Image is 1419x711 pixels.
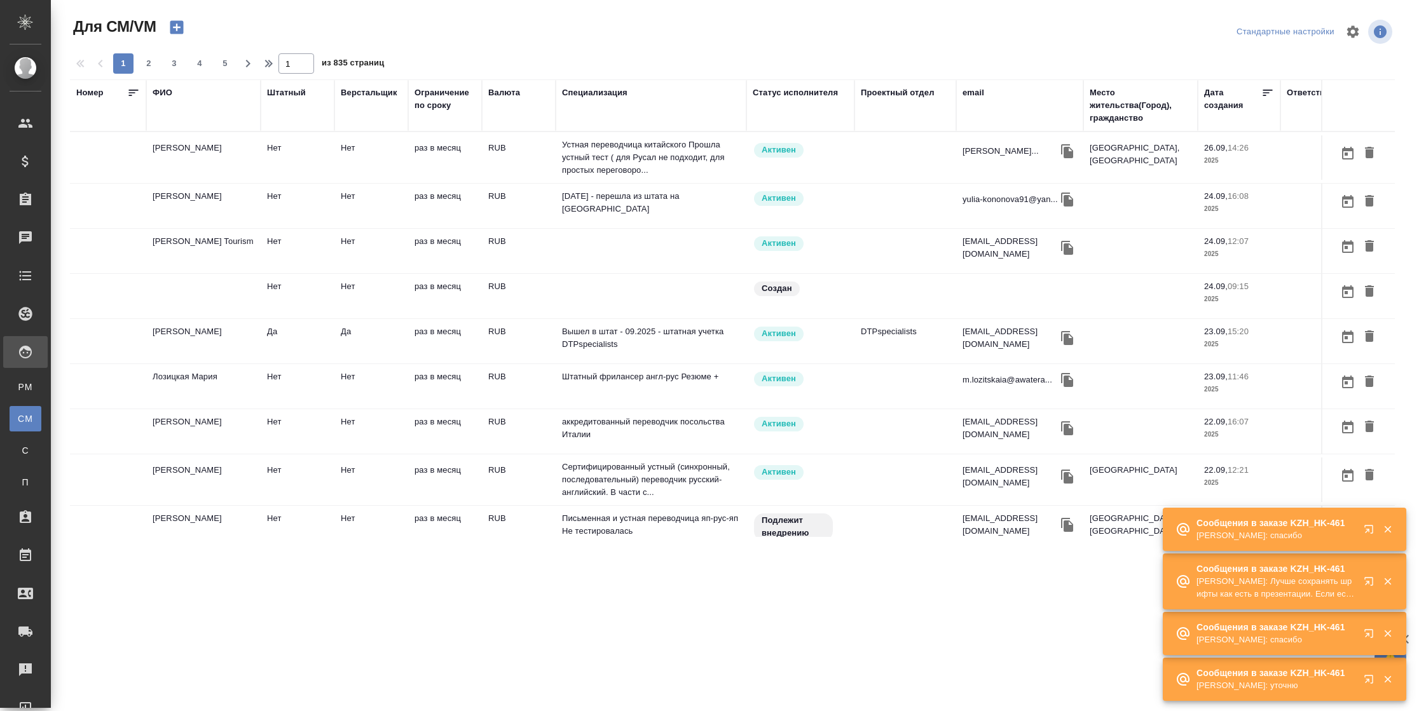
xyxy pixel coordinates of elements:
p: Письменная и устная переводчица яп-рус-яп Не тестировалась [562,512,740,538]
p: 16:08 [1228,191,1249,201]
div: Место жительства(Город), гражданство [1090,86,1191,125]
button: Закрыть [1374,576,1401,587]
p: 2025 [1204,383,1274,396]
button: Закрыть [1374,674,1401,685]
span: 4 [189,57,210,70]
p: [EMAIL_ADDRESS][DOMAIN_NAME] [963,235,1058,261]
button: Открыть календарь загрузки [1337,464,1359,487]
button: Скопировать [1058,190,1077,209]
td: Нет [334,229,408,273]
td: раз в месяц [408,364,482,409]
p: Вышел в штат - 09.2025 - штатная учетка DTPspecialists [562,325,740,351]
p: Активен [762,417,796,430]
span: 2 [139,57,159,70]
p: m.lozitskaia@awatera... [963,374,1052,386]
td: Нет [261,274,334,318]
p: Активен [762,372,796,385]
td: [PERSON_NAME] Tourism [146,229,261,273]
p: Сертифицированный устный (синхронный, последовательный) переводчик русский-английский. В части с... [562,461,740,499]
button: 3 [164,53,184,74]
a: С [10,438,41,463]
a: PM [10,374,41,400]
button: Открыть в новой вкладке [1356,517,1387,547]
td: RUB [482,409,556,454]
td: [PERSON_NAME] [146,506,261,550]
div: Ограничение по сроку [415,86,476,112]
button: Удалить [1359,142,1380,165]
p: Активен [762,192,796,205]
span: CM [16,412,35,425]
td: RUB [482,364,556,409]
button: Открыть календарь загрузки [1337,280,1359,304]
td: RUB [482,506,556,550]
div: email [963,86,984,99]
div: Дата создания [1204,86,1261,112]
button: Открыть календарь загрузки [1337,235,1359,259]
td: Нет [261,229,334,273]
a: П [10,470,41,495]
div: Рядовой исполнитель: назначай с учетом рейтинга [753,235,848,252]
div: Валюта [488,86,520,99]
button: Скопировать [1058,238,1077,257]
td: Нет [261,409,334,454]
div: Свежая кровь: на первые 3 заказа по тематике ставь редактора и фиксируй оценки [753,512,848,542]
td: Нет [261,506,334,550]
td: раз в месяц [408,409,482,454]
td: RUB [482,274,556,318]
p: 24.09, [1204,236,1228,246]
td: Нет [334,409,408,454]
p: [PERSON_NAME]: спасибо [1196,633,1355,646]
p: 2025 [1204,248,1274,261]
div: Статус исполнителя [753,86,838,99]
td: Нет [334,506,408,550]
p: 2025 [1204,338,1274,351]
button: Открыть в новой вкладке [1356,667,1387,697]
p: 2025 [1204,428,1274,441]
button: Открыть в новой вкладке [1356,621,1387,651]
p: 15:20 [1228,327,1249,336]
td: раз в месяц [408,135,482,180]
p: 11:46 [1228,372,1249,381]
button: Удалить [1359,190,1380,213]
div: ФИО [153,86,172,99]
td: [PERSON_NAME] [146,457,261,502]
span: Посмотреть информацию [1368,20,1395,44]
p: 16:07 [1228,417,1249,426]
button: 5 [215,53,235,74]
button: Открыть календарь загрузки [1337,142,1359,165]
p: [EMAIL_ADDRESS][DOMAIN_NAME] [963,464,1058,489]
td: раз в месяц [408,319,482,363]
td: [GEOGRAPHIC_DATA], [GEOGRAPHIC_DATA] [1083,506,1198,550]
p: 2025 [1204,293,1274,306]
td: DTPspecialists [854,319,956,363]
span: П [16,476,35,489]
div: Рядовой исполнитель: назначай с учетом рейтинга [753,416,848,433]
p: 2025 [1204,477,1274,489]
button: Открыть календарь загрузки [1337,416,1359,439]
td: RUB [482,229,556,273]
p: 22.09, [1204,417,1228,426]
div: Рядовой исполнитель: назначай с учетом рейтинга [753,370,848,388]
p: 09:15 [1228,281,1249,291]
div: Рядовой исполнитель: назначай с учетом рейтинга [753,325,848,342]
span: из 835 страниц [322,55,384,74]
p: Подлежит внедрению [762,514,825,539]
p: Активен [762,237,796,250]
p: yulia-kononova91@yan... [963,193,1058,206]
div: Рядовой исполнитель: назначай с учетом рейтинга [753,190,848,207]
p: 24.09, [1204,191,1228,201]
button: Скопировать [1058,370,1077,389]
a: CM [10,406,41,431]
button: Удалить [1359,235,1380,259]
p: Устная переводчица китайского Прошла устный тест ( для Русал не подходит, для простых переговоро... [562,139,740,177]
p: [DATE] - перешла из штата на [GEOGRAPHIC_DATA] [562,190,740,215]
td: Нет [334,184,408,228]
td: RUB [482,135,556,180]
span: 3 [164,57,184,70]
p: [PERSON_NAME]: уточню [1196,679,1355,692]
button: Скопировать [1058,142,1077,161]
td: [GEOGRAPHIC_DATA] [1083,457,1198,502]
div: Рядовой исполнитель: назначай с учетом рейтинга [753,142,848,159]
button: Скопировать [1058,419,1077,438]
button: Удалить [1359,416,1380,439]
